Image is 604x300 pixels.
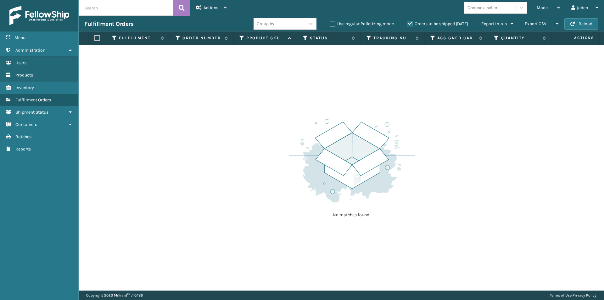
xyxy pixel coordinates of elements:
span: Products [15,72,33,78]
span: Users [15,60,26,65]
p: Copyright 2023 Milliard™ v 1.0.186 [86,291,143,300]
img: logo [9,6,69,25]
div: | [550,291,596,300]
span: Shipment Status [15,110,48,115]
label: Use regular Palletizing mode [330,21,394,26]
label: Quantity [501,35,540,41]
span: Actions [204,5,218,10]
label: Tracking Number [373,35,412,41]
span: Fulfillment Orders [15,97,51,103]
label: Status [310,35,349,41]
span: Mode [537,5,548,10]
span: Actions [554,33,598,43]
button: Reload [564,18,598,30]
a: Privacy Policy [573,293,596,297]
label: Orders to be shipped [DATE] [407,21,468,26]
span: Batches [15,134,31,139]
div: Choose a seller [467,4,497,11]
a: Terms of Use [550,293,572,297]
label: Assigned Carrier Service [437,35,476,41]
label: Product SKU [246,35,285,41]
span: Reports [15,146,31,152]
span: Menu [14,35,25,40]
span: Administration [15,48,45,53]
span: Export to .xls [481,21,507,26]
div: Group by [257,20,274,27]
span: Inventory [15,85,34,90]
h3: Fulfillment Orders [84,20,133,28]
span: Containers [15,122,37,127]
span: Export CSV [525,21,546,26]
label: Order Number [182,35,221,41]
label: Fulfillment Order Id [119,35,158,41]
